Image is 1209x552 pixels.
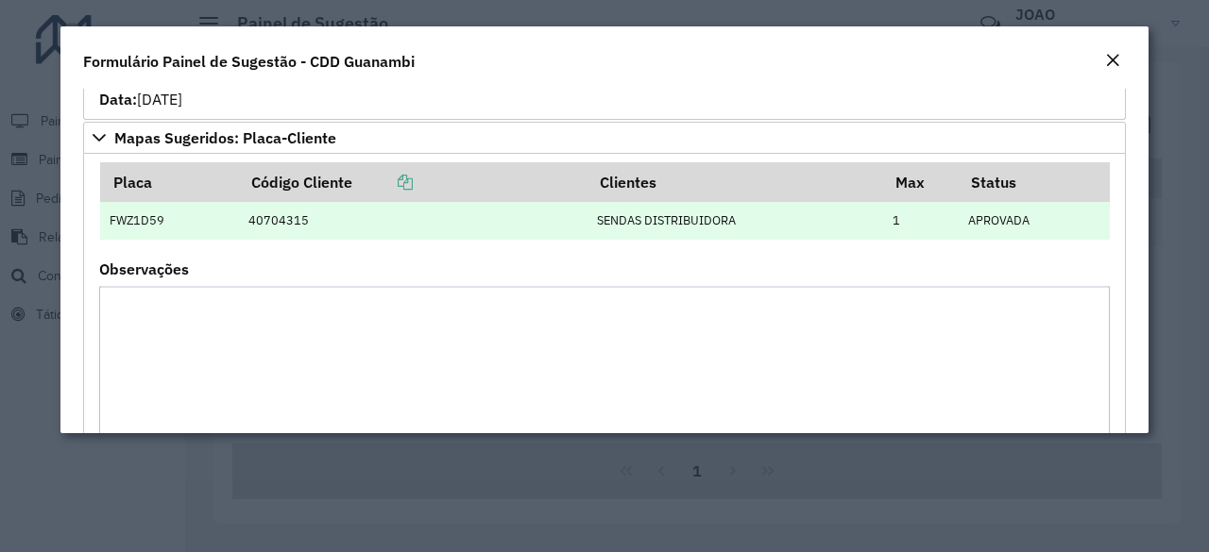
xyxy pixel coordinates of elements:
td: 1 [882,202,958,240]
div: Mapas Sugeridos: Placa-Cliente [83,154,1126,539]
th: Placa [100,162,239,202]
h4: Formulário Painel de Sugestão - CDD Guanambi [83,50,415,73]
a: Copiar [352,173,413,192]
th: Max [882,162,958,202]
td: FWZ1D59 [100,202,239,240]
th: Status [958,162,1109,202]
button: Close [1099,49,1126,74]
span: Mapas Sugeridos: Placa-Cliente [114,130,336,145]
a: Mapas Sugeridos: Placa-Cliente [83,122,1126,154]
span: Aplicada Automaticamente [PERSON_NAME] [DATE] [99,44,342,109]
label: Observações [99,258,189,280]
td: SENDAS DISTRIBUIDORA [587,202,883,240]
td: 40704315 [239,202,587,240]
th: Código Cliente [239,162,587,202]
th: Clientes [587,162,883,202]
em: Fechar [1105,53,1120,68]
strong: Data: [99,90,137,109]
td: APROVADA [958,202,1109,240]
